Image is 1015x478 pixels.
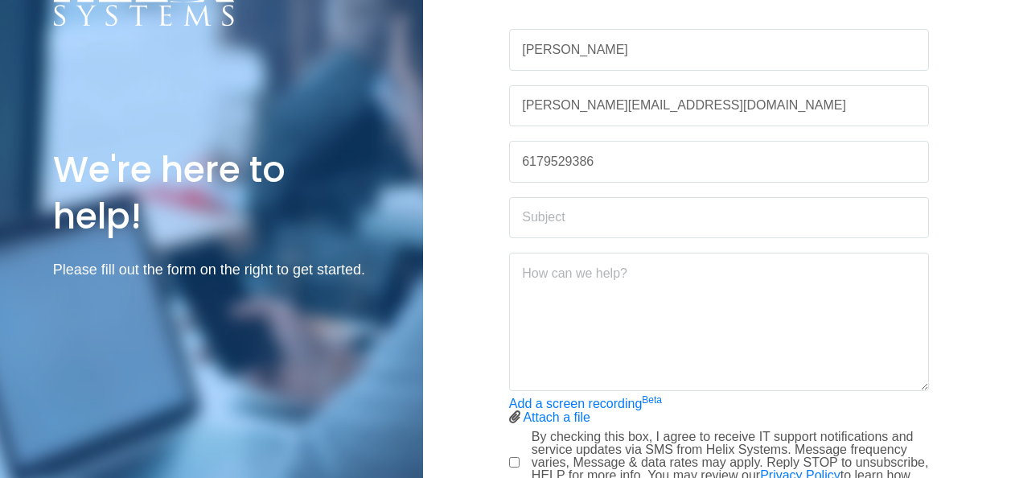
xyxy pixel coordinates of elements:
p: Please fill out the form on the right to get started. [53,258,370,282]
a: Add a screen recordingBeta [509,397,662,410]
input: Work Email [509,85,929,127]
input: Name [509,29,929,71]
sup: Beta [642,394,662,406]
a: Attach a file [523,410,590,424]
h1: We're here to help! [53,146,370,238]
input: Subject [509,197,929,239]
input: Phone Number [509,141,929,183]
